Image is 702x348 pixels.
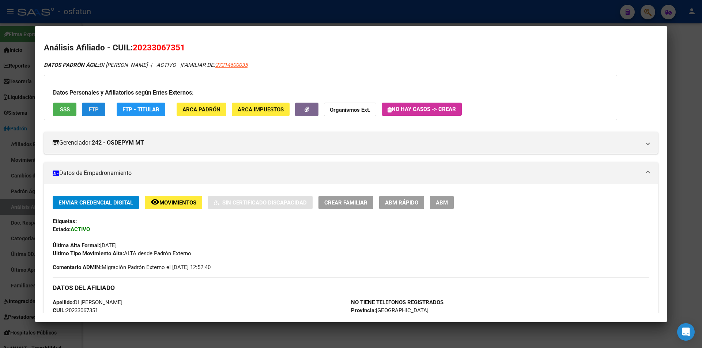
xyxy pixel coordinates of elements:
[430,196,454,209] button: ABM
[53,226,71,233] strong: Estado:
[53,307,66,314] strong: CUIL:
[53,242,100,249] strong: Última Alta Formal:
[117,103,165,116] button: FTP - Titular
[330,107,370,113] strong: Organismos Ext.
[92,138,144,147] strong: 242 - OSDEPYM MT
[53,218,77,225] strong: Etiquetas:
[53,307,98,314] span: 20233067351
[53,88,608,97] h3: Datos Personales y Afiliatorios según Entes Externos:
[677,323,695,341] div: Open Intercom Messenger
[53,103,76,116] button: SSS
[385,199,418,206] span: ABM Rápido
[133,43,185,52] span: 20233067351
[324,103,376,116] button: Organismos Ext.
[53,169,641,177] mat-panel-title: Datos de Empadronamiento
[53,138,641,147] mat-panel-title: Gerenciador:
[53,264,102,271] strong: Comentario ADMIN:
[71,226,90,233] strong: ACTIVO
[351,299,444,306] strong: NO TIENE TELEFONOS REGISTRADOS
[53,250,191,257] span: ALTA desde Padrón Externo
[232,103,290,116] button: ARCA Impuestos
[324,199,367,206] span: Crear Familiar
[177,103,226,116] button: ARCA Padrón
[238,106,284,113] span: ARCA Impuestos
[182,62,248,68] span: FAMILIAR DE:
[222,199,307,206] span: Sin Certificado Discapacidad
[44,42,658,54] h2: Análisis Afiliado - CUIL:
[145,196,202,209] button: Movimientos
[388,106,456,112] span: No hay casos -> Crear
[182,106,220,113] span: ARCA Padrón
[215,62,248,68] span: 27214600035
[53,250,124,257] strong: Ultimo Tipo Movimiento Alta:
[60,106,70,113] span: SSS
[122,106,159,113] span: FTP - Titular
[351,307,429,314] span: [GEOGRAPHIC_DATA]
[208,196,313,209] button: Sin Certificado Discapacidad
[351,307,376,314] strong: Provincia:
[379,196,424,209] button: ABM Rápido
[44,62,99,68] strong: DATOS PADRÓN ÁGIL:
[53,299,74,306] strong: Apellido:
[53,242,117,249] span: [DATE]
[89,106,99,113] span: FTP
[436,199,448,206] span: ABM
[58,199,133,206] span: Enviar Credencial Digital
[44,162,658,184] mat-expansion-panel-header: Datos de Empadronamiento
[53,263,211,271] span: Migración Padrón Externo el [DATE] 12:52:40
[53,284,649,292] h3: DATOS DEL AFILIADO
[53,299,122,306] span: DI [PERSON_NAME]
[44,62,248,68] i: | ACTIVO |
[82,103,105,116] button: FTP
[318,196,373,209] button: Crear Familiar
[53,196,139,209] button: Enviar Credencial Digital
[44,132,658,154] mat-expansion-panel-header: Gerenciador:242 - OSDEPYM MT
[159,199,196,206] span: Movimientos
[382,103,462,116] button: No hay casos -> Crear
[151,198,159,206] mat-icon: remove_red_eye
[44,62,151,68] span: DI [PERSON_NAME] -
